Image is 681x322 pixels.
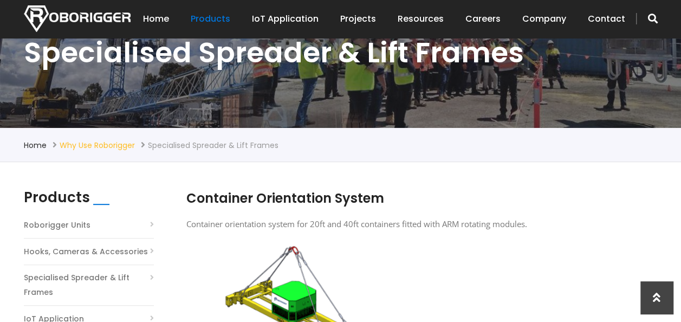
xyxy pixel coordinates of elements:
a: Resources [398,2,444,36]
h2: Products [24,189,90,206]
a: Specialised Spreader & Lift Frames [24,271,154,300]
a: Careers [465,2,501,36]
a: Company [522,2,566,36]
a: Contact [588,2,625,36]
a: IoT Application [252,2,319,36]
a: Roborigger Units [24,218,90,233]
a: Home [24,140,47,151]
h1: Specialised Spreader & Lift Frames [24,34,658,71]
a: Products [191,2,230,36]
h2: Container Orientation System [186,189,641,208]
img: Nortech [24,5,131,32]
a: Home [143,2,169,36]
a: Hooks, Cameras & Accessories [24,244,148,259]
li: Specialised Spreader & Lift Frames [148,139,278,152]
p: Container orientation system for 20ft and 40ft containers fitted with ARM rotating modules. [186,217,641,231]
a: Why use Roborigger [60,140,135,151]
a: Projects [340,2,376,36]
